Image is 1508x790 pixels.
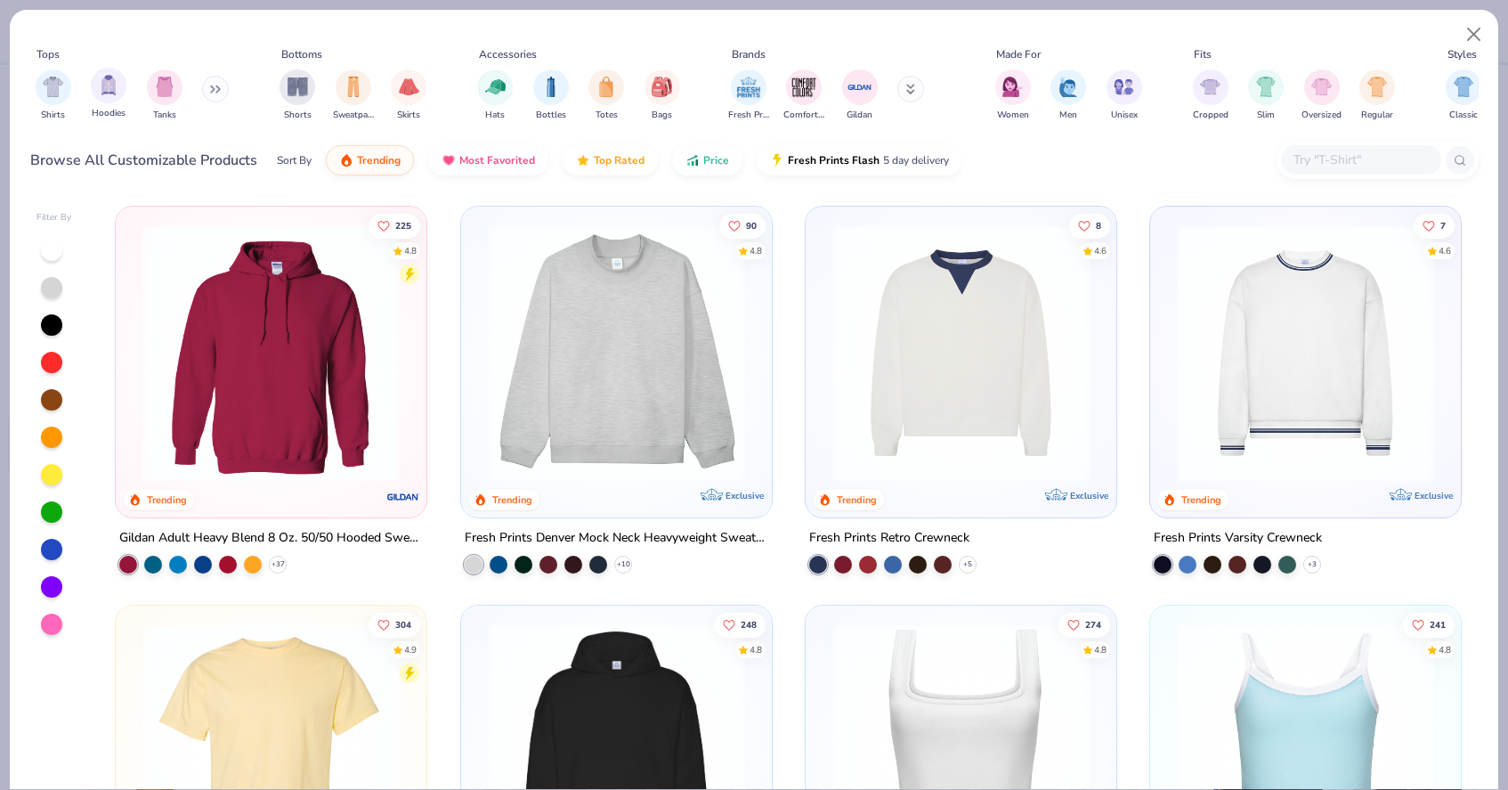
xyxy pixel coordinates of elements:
span: Hats [485,109,505,122]
div: Browse All Customizable Products [30,150,257,171]
span: Classic [1449,109,1478,122]
button: filter button [728,69,769,122]
button: filter button [147,69,182,122]
div: Sort By [277,152,312,168]
div: Fresh Prints Retro Crewneck [809,527,969,550]
img: flash.gif [770,153,784,167]
span: Bags [652,109,672,122]
button: filter button [783,69,824,122]
div: 4.8 [404,244,417,257]
img: 4d4398e1-a86f-4e3e-85fd-b9623566810e [1168,224,1443,482]
div: filter for Hoodies [91,68,126,120]
span: Women [997,109,1029,122]
button: filter button [1193,69,1228,122]
span: + 5 [963,559,972,570]
button: filter button [588,69,624,122]
button: filter button [1107,69,1142,122]
div: filter for Gildan [842,69,878,122]
button: filter button [645,69,680,122]
div: Fresh Prints Varsity Crewneck [1154,527,1322,550]
div: filter for Shorts [280,69,315,122]
img: Oversized Image [1311,77,1332,97]
span: Skirts [397,109,420,122]
span: + 3 [1308,559,1317,570]
span: 225 [395,221,411,230]
div: Made For [996,46,1041,62]
span: 248 [740,621,756,630]
img: Hoodies Image [99,75,118,95]
span: 8 [1096,221,1101,230]
div: Fresh Prints Denver Mock Neck Heavyweight Sweatshirt [465,527,768,550]
button: filter button [1446,69,1481,122]
span: Cropped [1193,109,1228,122]
img: Regular Image [1367,77,1388,97]
div: 4.9 [404,644,417,657]
button: Trending [326,145,414,175]
img: f5d85501-0dbb-4ee4-b115-c08fa3845d83 [479,224,754,482]
img: Classic Image [1454,77,1474,97]
button: Most Favorited [428,145,548,175]
div: 4.6 [1439,244,1451,257]
img: Comfort Colors Image [790,74,817,101]
button: filter button [91,69,126,122]
span: Hoodies [92,107,126,120]
span: Shorts [284,109,312,122]
button: filter button [477,69,513,122]
button: filter button [280,69,315,122]
button: filter button [36,69,71,122]
div: filter for Men [1050,69,1086,122]
img: TopRated.gif [576,153,590,167]
span: + 37 [272,559,285,570]
div: filter for Regular [1359,69,1395,122]
button: Like [1058,613,1110,638]
div: 4.8 [1094,644,1107,657]
div: 4.8 [749,644,761,657]
img: Slim Image [1256,77,1276,97]
img: Sweatpants Image [344,77,363,97]
button: Price [672,145,742,175]
span: + 10 [616,559,629,570]
button: Like [713,613,765,638]
div: Accessories [479,46,537,62]
button: filter button [391,69,426,122]
span: Fresh Prints [728,109,769,122]
span: Oversized [1301,109,1342,122]
div: filter for Hats [477,69,513,122]
div: filter for Totes [588,69,624,122]
div: Brands [732,46,766,62]
img: Tanks Image [155,77,174,97]
button: Like [369,213,420,238]
img: Totes Image [596,77,616,97]
img: Gildan logo [386,479,422,515]
input: Try "T-Shirt" [1292,150,1429,170]
span: Totes [596,109,618,122]
img: 3abb6cdb-110e-4e18-92a0-dbcd4e53f056 [823,224,1099,482]
img: Skirts Image [399,77,419,97]
div: Tops [36,46,60,62]
span: 5 day delivery [883,151,949,171]
div: Fits [1194,46,1212,62]
div: 4.8 [1439,644,1451,657]
span: 274 [1085,621,1101,630]
img: 230d1666-f904-4a08-b6b8-0d22bf50156f [1099,224,1374,482]
span: Bottles [536,109,566,122]
span: Regular [1361,109,1393,122]
button: Like [1414,213,1455,238]
div: filter for Women [995,69,1031,122]
span: 7 [1440,221,1446,230]
div: filter for Bags [645,69,680,122]
span: Slim [1257,109,1275,122]
img: most_fav.gif [442,153,456,167]
img: a90f7c54-8796-4cb2-9d6e-4e9644cfe0fe [754,224,1029,482]
span: Shirts [41,109,65,122]
span: Gildan [847,109,872,122]
div: filter for Fresh Prints [728,69,769,122]
div: Styles [1447,46,1477,62]
button: Like [1069,213,1110,238]
span: Price [703,153,729,167]
div: filter for Comfort Colors [783,69,824,122]
span: 241 [1430,621,1446,630]
div: Bottoms [281,46,322,62]
div: Gildan Adult Heavy Blend 8 Oz. 50/50 Hooded Sweatshirt [119,527,423,550]
img: Gildan Image [847,74,873,101]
